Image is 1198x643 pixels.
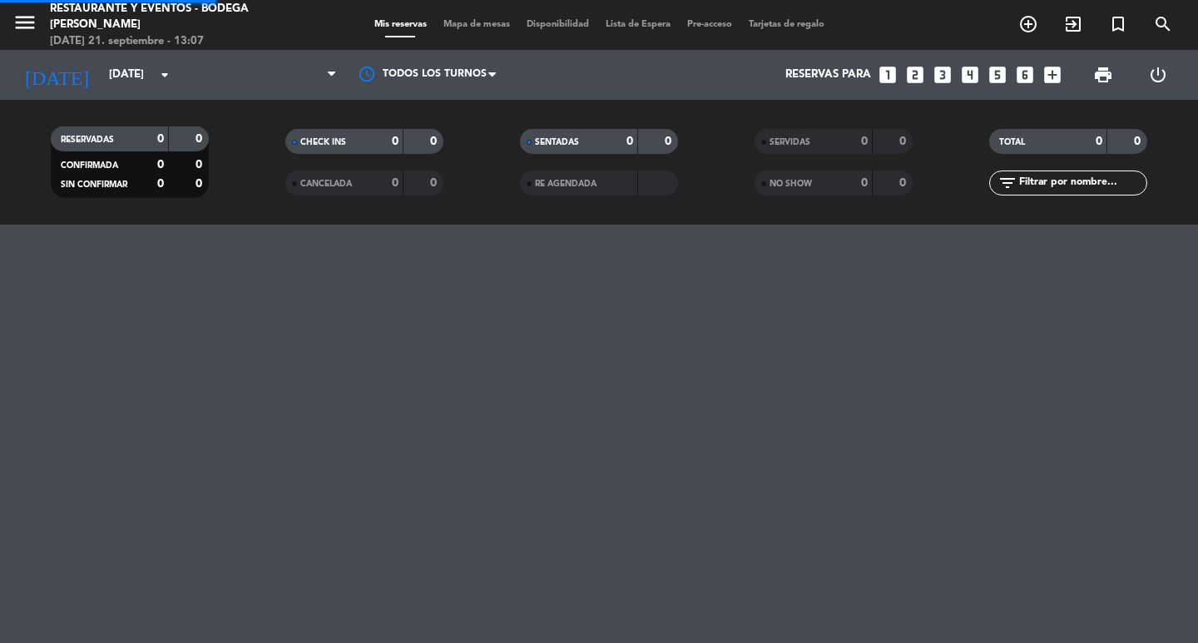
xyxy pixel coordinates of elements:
[61,136,114,144] span: RESERVADAS
[1018,14,1038,34] i: add_circle_outline
[430,136,440,147] strong: 0
[1153,14,1173,34] i: search
[899,136,909,147] strong: 0
[1108,14,1128,34] i: turned_in_not
[392,177,399,189] strong: 0
[861,136,868,147] strong: 0
[61,181,127,189] span: SIN CONFIRMAR
[1063,14,1083,34] i: exit_to_app
[904,64,926,86] i: looks_two
[157,178,164,190] strong: 0
[518,20,597,29] span: Disponibilidad
[535,180,597,188] span: RE AGENDADA
[1042,64,1063,86] i: add_box
[435,20,518,29] span: Mapa de mesas
[196,133,205,145] strong: 0
[597,20,679,29] span: Lista de Espera
[1017,174,1146,192] input: Filtrar por nombre...
[740,20,833,29] span: Tarjetas de regalo
[12,10,37,41] button: menu
[1131,50,1186,100] div: LOG OUT
[877,64,898,86] i: looks_one
[959,64,981,86] i: looks_4
[1093,65,1113,85] span: print
[50,33,287,50] div: [DATE] 21. septiembre - 13:07
[932,64,953,86] i: looks_3
[535,138,579,146] span: SENTADAS
[155,65,175,85] i: arrow_drop_down
[12,10,37,35] i: menu
[1134,136,1144,147] strong: 0
[300,180,352,188] span: CANCELADA
[998,173,1017,193] i: filter_list
[300,138,346,146] span: CHECK INS
[785,68,871,82] span: Reservas para
[770,138,810,146] span: SERVIDAS
[1014,64,1036,86] i: looks_6
[157,133,164,145] strong: 0
[430,177,440,189] strong: 0
[366,20,435,29] span: Mis reservas
[626,136,633,147] strong: 0
[861,177,868,189] strong: 0
[157,159,164,171] strong: 0
[665,136,675,147] strong: 0
[61,161,118,170] span: CONFIRMADA
[987,64,1008,86] i: looks_5
[12,57,101,93] i: [DATE]
[196,159,205,171] strong: 0
[1096,136,1102,147] strong: 0
[196,178,205,190] strong: 0
[1148,65,1168,85] i: power_settings_new
[679,20,740,29] span: Pre-acceso
[999,138,1025,146] span: TOTAL
[899,177,909,189] strong: 0
[50,1,287,33] div: Restaurante y Eventos - Bodega [PERSON_NAME]
[392,136,399,147] strong: 0
[770,180,812,188] span: NO SHOW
